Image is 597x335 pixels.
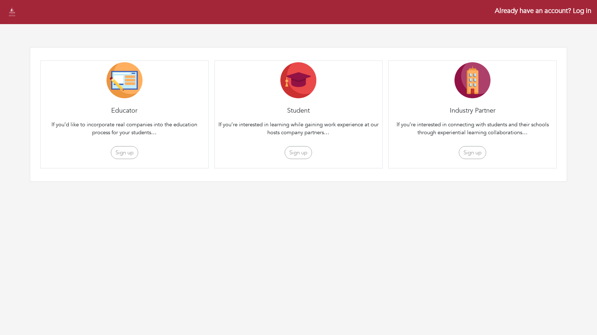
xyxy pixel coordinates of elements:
[454,62,490,98] img: Company-Icon-7f8a26afd1715722aa5ae9dc11300c11ceeb4d32eda0db0d61c21d11b95ecac6.png
[107,62,143,98] img: Educator-Icon-31d5a1e457ca3f5474c6b92ab10a5d5101c9f8fbafba7b88091835f1a8db102f.png
[459,146,486,159] button: Sign up
[389,107,556,115] h4: Industry Partner
[216,121,381,137] p: If you’re interested in learning while gaining work experience at our hosts company partners…
[41,107,208,115] h4: Educator
[495,6,591,15] a: Already have an account? Log in
[390,121,555,137] p: If you’re interested in connecting with students and their schools through experiential learning ...
[111,146,138,159] button: Sign up
[280,62,316,98] img: Student-Icon-6b6867cbad302adf8029cb3ecf392088beec6a544309a027beb5b4b4576828a8.png
[285,146,312,159] button: Sign up
[6,6,18,18] img: stevens_logo.png
[42,121,207,137] p: If you’d like to incorporate real companies into the education process for your students…
[215,107,383,115] h4: Student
